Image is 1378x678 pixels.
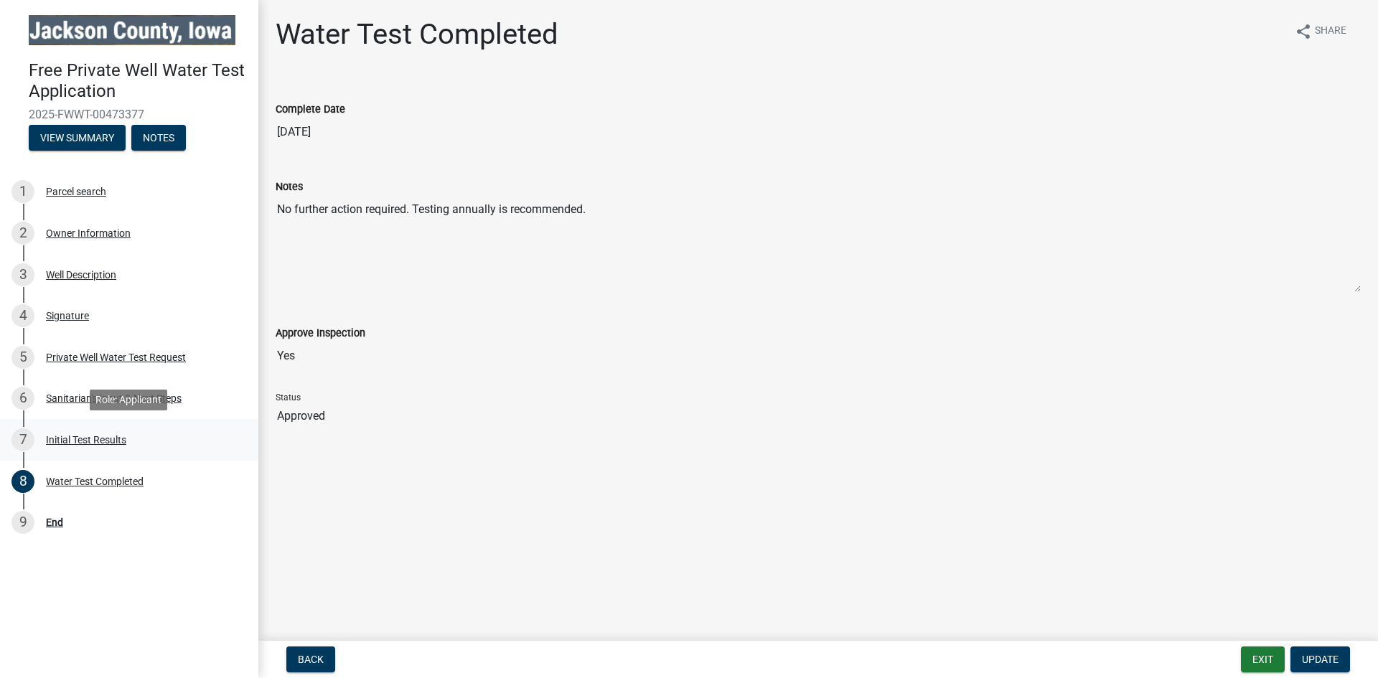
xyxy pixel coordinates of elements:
[46,270,116,280] div: Well Description
[1302,654,1339,665] span: Update
[46,517,63,527] div: End
[11,222,34,245] div: 2
[46,187,106,197] div: Parcel search
[11,428,34,451] div: 7
[11,387,34,410] div: 6
[1241,646,1285,672] button: Exit
[276,17,558,52] h1: Water Test Completed
[29,133,126,144] wm-modal-confirm: Summary
[11,470,34,493] div: 8
[276,105,345,115] label: Complete Date
[90,390,167,410] div: Role: Applicant
[276,329,365,339] label: Approve Inspection
[131,125,186,151] button: Notes
[29,125,126,151] button: View Summary
[29,60,247,102] h4: Free Private Well Water Test Application
[286,646,335,672] button: Back
[276,182,303,192] label: Notes
[1283,17,1358,45] button: shareShare
[1315,23,1346,40] span: Share
[276,195,1361,293] textarea: No further action required. Testing annually is recommended.
[131,133,186,144] wm-modal-confirm: Notes
[46,228,131,238] div: Owner Information
[1290,646,1350,672] button: Update
[1295,23,1312,40] i: share
[46,352,186,362] div: Private Well Water Test Request
[46,311,89,321] div: Signature
[11,511,34,534] div: 9
[11,263,34,286] div: 3
[46,393,182,403] div: Sanitarian's Input & Next Steps
[11,346,34,369] div: 5
[29,15,235,45] img: Jackson County, Iowa
[298,654,324,665] span: Back
[46,476,144,486] div: Water Test Completed
[46,435,126,445] div: Initial Test Results
[11,304,34,327] div: 4
[29,108,230,121] span: 2025-FWWT-00473377
[11,180,34,203] div: 1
